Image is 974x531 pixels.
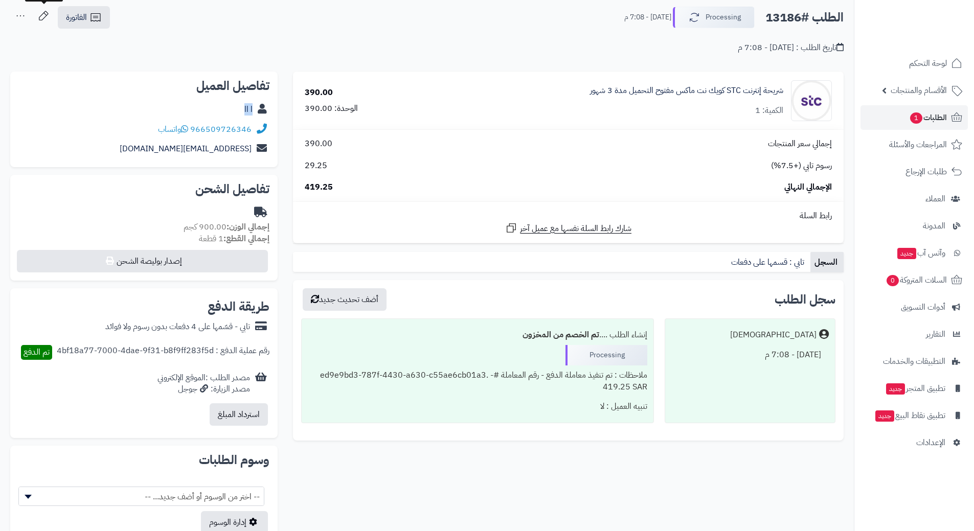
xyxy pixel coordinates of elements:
div: مصدر الطلب :الموقع الإلكتروني [157,372,250,396]
a: السجل [810,252,844,272]
a: طلبات الإرجاع [860,159,968,184]
a: تطبيق نقاط البيعجديد [860,403,968,428]
span: 390.00 [305,138,332,150]
span: تطبيق نقاط البيع [874,408,945,423]
div: مصدر الزيارة: جوجل [157,383,250,395]
span: الإعدادات [916,435,945,450]
img: logo-2.png [904,21,964,42]
div: Processing [565,345,647,365]
span: الفاتورة [66,11,87,24]
span: شارك رابط السلة نفسها مع عميل آخر [520,223,631,235]
a: الفاتورة [58,6,110,29]
small: 900.00 كجم [184,221,269,233]
a: [EMAIL_ADDRESS][DOMAIN_NAME] [120,143,252,155]
div: رقم عملية الدفع : 4bf18a77-7000-4dae-9f31-b8f9ff283f5d [57,345,269,360]
span: 29.25 [305,160,327,172]
div: [DATE] - 7:08 م [671,345,829,365]
h2: تفاصيل الشحن [18,183,269,195]
span: السلات المتروكة [886,273,947,287]
div: الوحدة: 390.00 [305,103,358,114]
small: [DATE] - 7:08 م [624,12,671,22]
a: لوحة التحكم [860,51,968,76]
span: الطلبات [909,110,947,125]
span: لوحة التحكم [909,56,947,71]
a: الإعدادات [860,430,968,455]
a: المراجعات والأسئلة [860,132,968,157]
button: إصدار بوليصة الشحن [17,250,268,272]
span: العملاء [925,192,945,206]
span: -- اختر من الوسوم أو أضف جديد... -- [19,487,264,506]
span: -- اختر من الوسوم أو أضف جديد... -- [18,487,264,506]
a: شريحة إنترنت STC كويك نت ماكس مفتوح التحميل مدة 3 شهور [590,85,783,97]
h2: الطلب #13186 [765,7,844,28]
span: إجمالي سعر المنتجات [768,138,832,150]
div: 390.00 [305,87,333,99]
a: العملاء [860,187,968,211]
span: تطبيق المتجر [885,381,945,396]
a: السلات المتروكة0 [860,268,968,292]
button: أضف تحديث جديد [303,288,387,311]
span: طلبات الإرجاع [905,165,947,179]
span: المدونة [923,219,945,233]
h2: تفاصيل العميل [18,80,269,92]
span: جديد [875,410,894,422]
a: المدونة [860,214,968,238]
span: المراجعات والأسئلة [889,137,947,152]
div: ملاحظات : تم تنفيذ معاملة الدفع - رقم المعاملة #ed9e9bd3-787f-4430-a630-c55ae6cb01a3. - 419.25 SAR [308,365,647,397]
strong: إجمالي القطع: [223,233,269,245]
div: [DEMOGRAPHIC_DATA] [730,329,817,341]
img: 1674765483-WhatsApp%20Image%202023-01-26%20at%2011.37.29%20PM-90x90.jpeg [791,80,831,121]
a: تابي : قسمها على دفعات [727,252,810,272]
a: شارك رابط السلة نفسها مع عميل آخر [505,222,631,235]
span: جديد [897,248,916,259]
h2: طريقة الدفع [208,301,269,313]
strong: إجمالي الوزن: [226,221,269,233]
div: تابي - قسّمها على 4 دفعات بدون رسوم ولا فوائد [105,321,250,333]
a: ا اا [244,103,253,116]
a: التطبيقات والخدمات [860,349,968,374]
span: أدوات التسويق [901,300,945,314]
span: جديد [886,383,905,395]
div: الكمية: 1 [755,105,783,117]
a: الطلبات1 [860,105,968,130]
div: رابط السلة [297,210,840,222]
b: تم الخصم من المخزون [523,329,599,341]
a: 966509726346 [190,123,252,135]
span: 0 [886,275,899,287]
button: Processing [673,7,755,28]
span: وآتس آب [896,246,945,260]
small: 1 قطعة [199,233,269,245]
div: تاريخ الطلب : [DATE] - 7:08 م [738,42,844,54]
span: 1 [910,112,922,124]
span: التقارير [926,327,945,341]
a: التقارير [860,322,968,347]
a: وآتس آبجديد [860,241,968,265]
div: تنبيه العميل : لا [308,397,647,417]
span: 419.25 [305,181,333,193]
a: أدوات التسويق [860,295,968,319]
button: استرداد المبلغ [210,403,268,426]
h2: وسوم الطلبات [18,454,269,466]
span: التطبيقات والخدمات [883,354,945,368]
div: إنشاء الطلب .... [308,325,647,345]
span: رسوم تابي (+7.5%) [771,160,832,172]
span: الأقسام والمنتجات [891,83,947,98]
h3: سجل الطلب [775,293,835,306]
span: الإجمالي النهائي [784,181,832,193]
a: تطبيق المتجرجديد [860,376,968,401]
a: واتساب [158,123,188,135]
span: تم الدفع [24,346,50,358]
